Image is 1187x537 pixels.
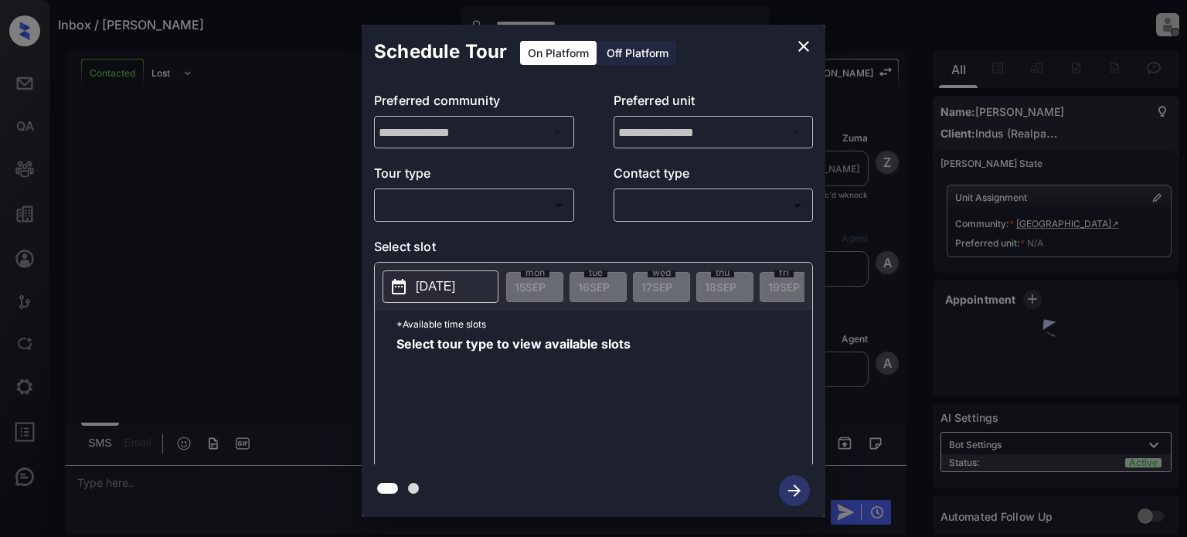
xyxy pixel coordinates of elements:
p: Preferred community [374,91,574,116]
div: On Platform [520,41,597,65]
button: [DATE] [383,270,498,303]
h2: Schedule Tour [362,25,519,79]
p: *Available time slots [396,311,812,338]
p: Contact type [614,164,814,189]
div: Off Platform [599,41,676,65]
p: Preferred unit [614,91,814,116]
button: close [788,31,819,62]
p: [DATE] [416,277,455,296]
p: Tour type [374,164,574,189]
span: Select tour type to view available slots [396,338,631,461]
p: Select slot [374,237,813,262]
